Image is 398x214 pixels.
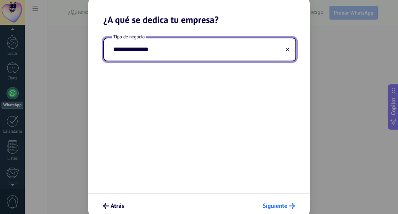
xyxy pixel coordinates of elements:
[263,203,287,209] span: Siguiente
[259,199,298,212] button: Siguiente
[112,34,146,40] span: Tipo de negocio
[99,199,127,212] button: Atrás
[111,203,124,209] span: Atrás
